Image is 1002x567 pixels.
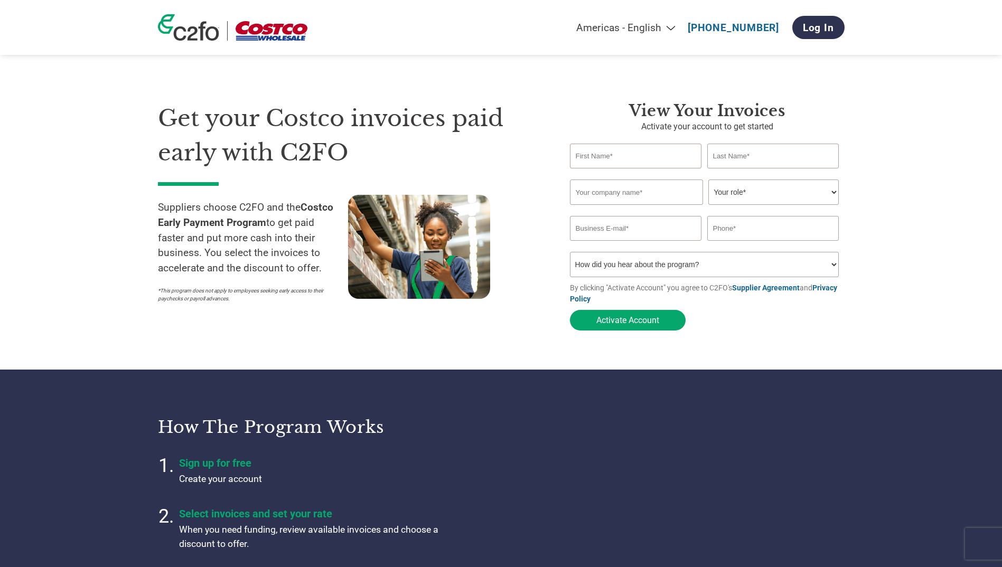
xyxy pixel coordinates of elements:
h3: View Your Invoices [570,101,845,120]
input: Phone* [707,216,839,241]
h1: Get your Costco invoices paid early with C2FO [158,101,538,169]
h3: How the program works [158,417,488,438]
p: By clicking "Activate Account" you agree to C2FO's and [570,282,845,305]
div: Invalid first name or first name is too long [570,169,702,175]
div: Invalid company name or company name is too long [570,206,839,212]
a: Supplier Agreement [732,283,800,292]
div: Inavlid Phone Number [707,242,839,248]
input: First Name* [570,144,702,168]
img: Costco [236,21,307,41]
strong: Costco Early Payment Program [158,201,333,229]
p: Suppliers choose C2FO and the to get paid faster and put more cash into their business. You selec... [158,200,348,276]
p: When you need funding, review available invoices and choose a discount to offer. [179,523,443,551]
a: [PHONE_NUMBER] [688,22,779,34]
div: Inavlid Email Address [570,242,702,248]
select: Title/Role [708,179,839,205]
h4: Sign up for free [179,457,443,469]
input: Your company name* [570,179,703,205]
p: Activate your account to get started [570,120,845,133]
a: Log In [792,16,845,39]
a: Privacy Policy [570,283,837,303]
input: Invalid Email format [570,216,702,241]
img: c2fo logo [158,14,219,41]
button: Activate Account [570,310,686,330]
p: *This program does not apply to employees seeking early access to their paychecks or payroll adva... [158,287,338,303]
div: Invalid last name or last name is too long [707,169,839,175]
input: Last Name* [707,144,839,168]
h4: Select invoices and set your rate [179,507,443,520]
img: supply chain worker [348,195,490,299]
p: Create your account [179,472,443,486]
